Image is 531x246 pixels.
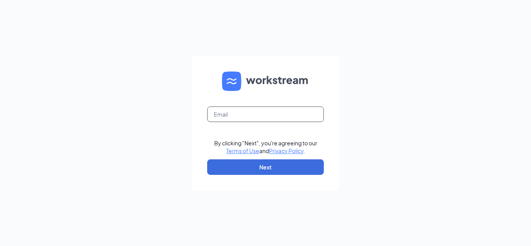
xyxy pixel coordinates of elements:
[269,147,304,154] a: Privacy Policy
[222,72,309,91] img: WS logo and Workstream text
[207,106,324,122] input: Email
[207,159,324,175] button: Next
[226,147,259,154] a: Terms of Use
[214,139,317,155] div: By clicking "Next", you're agreeing to our and .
